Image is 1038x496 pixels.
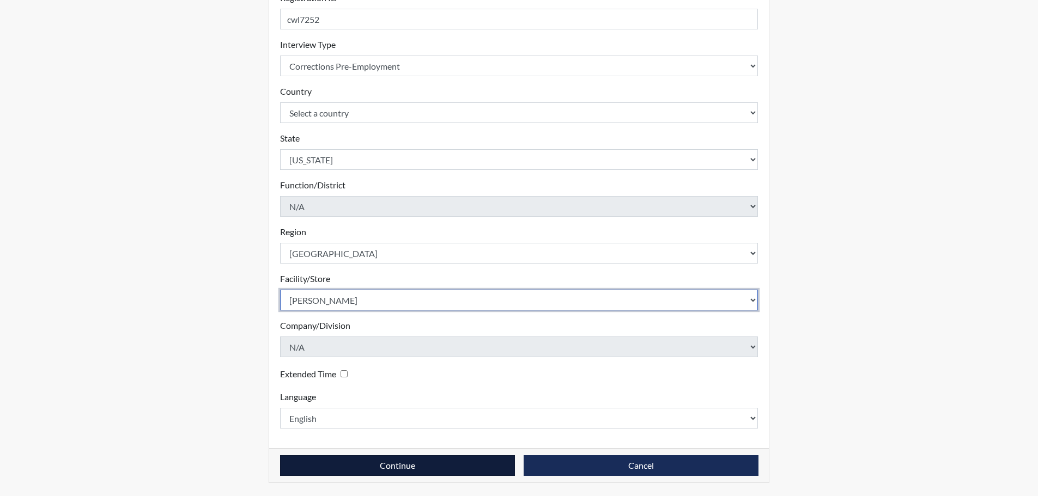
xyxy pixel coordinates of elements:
button: Cancel [524,455,758,476]
label: Extended Time [280,368,336,381]
label: Facility/Store [280,272,330,285]
button: Continue [280,455,515,476]
label: State [280,132,300,145]
label: Language [280,390,316,403]
label: Function/District [280,179,345,192]
div: Checking this box will provide the interviewee with an accomodation of extra time to answer each ... [280,366,352,382]
label: Country [280,85,312,98]
label: Company/Division [280,319,350,332]
input: Insert a Registration ID, which needs to be a unique alphanumeric value for each interviewee [280,9,758,29]
label: Interview Type [280,38,336,51]
label: Region [280,225,306,238]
